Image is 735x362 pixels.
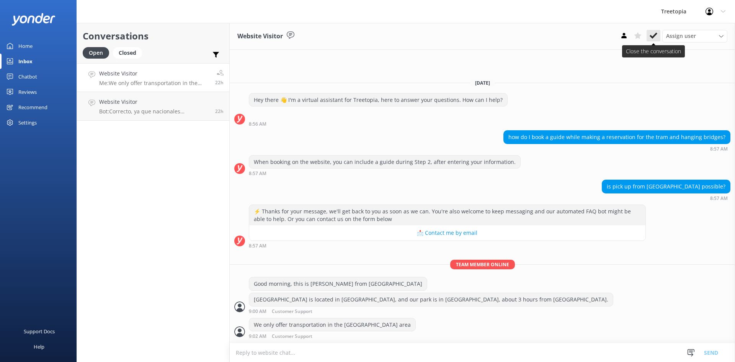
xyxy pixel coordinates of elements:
div: Sep 14 2025 08:57am (UTC -06:00) America/Mexico_City [249,243,646,248]
h3: Website Visitor [237,31,283,41]
div: [GEOGRAPHIC_DATA] is located in [GEOGRAPHIC_DATA], and our park is in [GEOGRAPHIC_DATA], about 3 ... [249,293,613,306]
div: Help [34,339,44,354]
span: Sep 14 2025 08:44am (UTC -06:00) America/Mexico_City [215,108,224,115]
div: Assign User [662,30,727,42]
div: Sep 14 2025 08:57am (UTC -06:00) America/Mexico_City [602,195,730,201]
h2: Conversations [83,29,224,43]
img: yonder-white-logo.png [11,13,56,26]
div: Good morning, this is [PERSON_NAME] from [GEOGRAPHIC_DATA] [249,277,427,290]
div: Sep 14 2025 09:02am (UTC -06:00) America/Mexico_City [249,333,416,339]
a: Closed [113,48,146,57]
div: how do I book a guide while making a reservation for the tram and hanging bridges? [504,131,730,144]
strong: 9:00 AM [249,309,266,314]
strong: 8:56 AM [249,122,266,126]
h4: Website Visitor [99,98,209,106]
p: Bot: Correcto, ya que nacionales [DEMOGRAPHIC_DATA] como niños. [99,108,209,115]
a: Website VisitorMe:We only offer transportation in the [GEOGRAPHIC_DATA] area22h [77,63,229,92]
strong: 8:57 AM [249,244,266,248]
button: 📩 Contact me by email [249,225,645,241]
strong: 8:57 AM [710,147,728,151]
a: Website VisitorBot:Correcto, ya que nacionales [DEMOGRAPHIC_DATA] como niños.22h [77,92,229,121]
span: [DATE] [470,80,495,86]
p: Me: We only offer transportation in the [GEOGRAPHIC_DATA] area [99,80,209,87]
a: Open [83,48,113,57]
span: Assign user [666,32,696,40]
div: Sep 14 2025 08:57am (UTC -06:00) America/Mexico_City [249,170,521,176]
h4: Website Visitor [99,69,209,78]
div: Closed [113,47,142,59]
div: Support Docs [24,324,55,339]
div: Sep 14 2025 08:57am (UTC -06:00) America/Mexico_City [503,146,730,151]
div: Chatbot [18,69,37,84]
div: We only offer transportation in the [GEOGRAPHIC_DATA] area [249,318,415,331]
span: Sep 14 2025 09:02am (UTC -06:00) America/Mexico_City [215,79,224,86]
strong: 8:57 AM [710,196,728,201]
div: Open [83,47,109,59]
div: Hey there 👋 I'm a virtual assistant for Treetopia, here to answer your questions. How can I help? [249,93,507,106]
div: Settings [18,115,37,130]
span: Customer Support [272,309,312,314]
div: When booking on the website, you can include a guide during Step 2, after entering your information. [249,156,520,169]
span: Customer Support [272,334,312,339]
div: Sep 14 2025 08:56am (UTC -06:00) America/Mexico_City [249,121,508,126]
strong: 8:57 AM [249,171,266,176]
strong: 9:02 AM [249,334,266,339]
div: ⚡ Thanks for your message, we'll get back to you as soon as we can. You're also welcome to keep m... [249,205,645,225]
div: Reviews [18,84,37,100]
div: Sep 14 2025 09:00am (UTC -06:00) America/Mexico_City [249,308,613,314]
div: Recommend [18,100,47,115]
div: is pick up from [GEOGRAPHIC_DATA] possible? [602,180,730,193]
div: Inbox [18,54,33,69]
span: Team member online [450,260,515,269]
div: Home [18,38,33,54]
